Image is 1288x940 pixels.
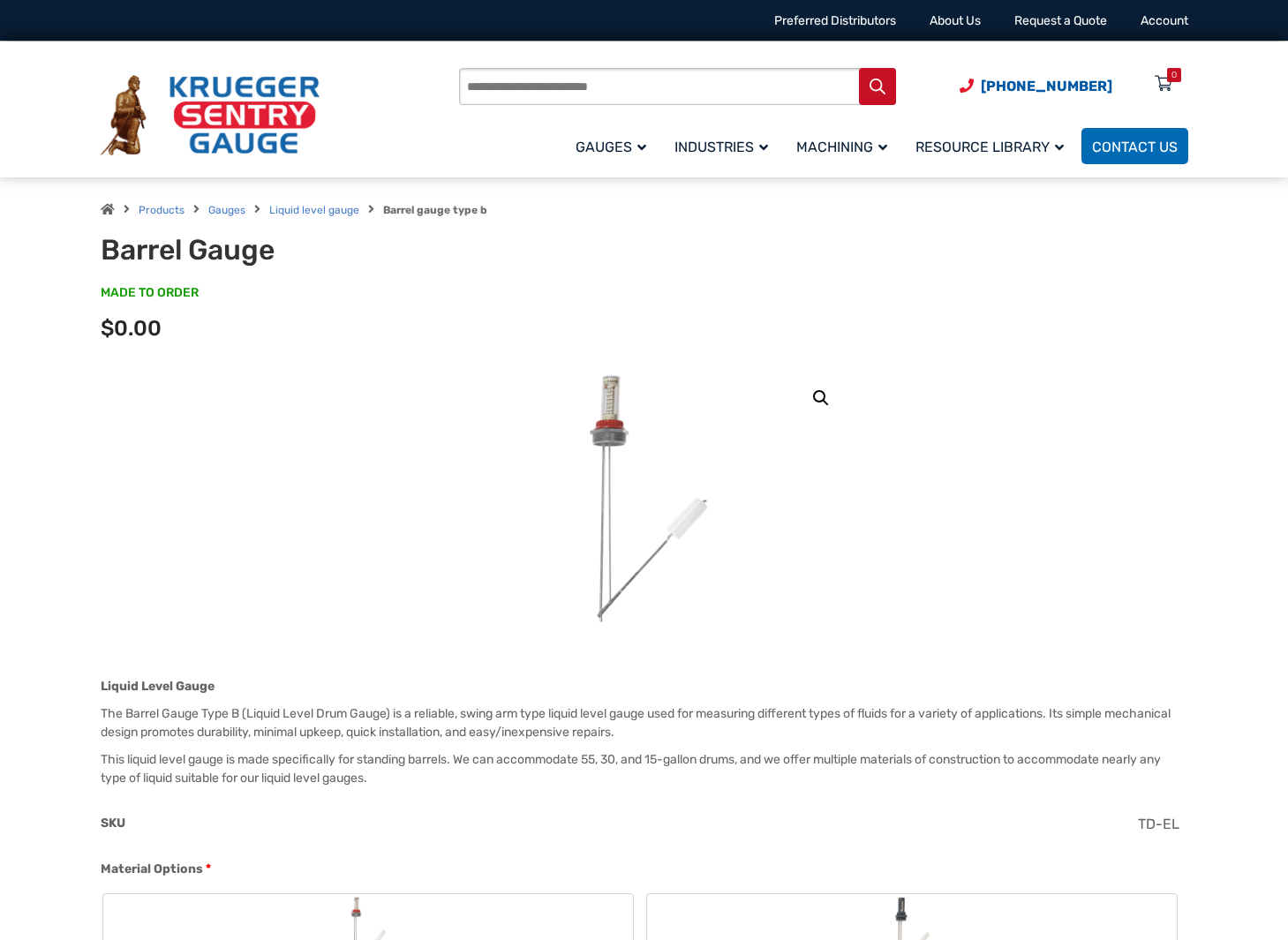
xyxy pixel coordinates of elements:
[101,284,199,302] span: MADE TO ORDER
[1171,68,1177,82] div: 0
[805,382,837,414] a: View full-screen image gallery
[511,368,776,633] img: Barrel Gauge
[1014,13,1107,28] a: Request a Quote
[383,204,487,216] strong: Barrel gauge type b
[905,125,1081,167] a: Resource Library
[208,204,245,216] a: Gauges
[1092,139,1178,155] span: Contact Us
[664,125,786,167] a: Industries
[930,13,981,28] a: About Us
[206,860,211,878] abbr: required
[139,204,185,216] a: Products
[101,679,215,694] strong: Liquid Level Gauge
[1081,128,1188,164] a: Contact Us
[576,139,646,155] span: Gauges
[960,75,1112,97] a: Phone Number (920) 434-8860
[674,139,768,155] span: Industries
[774,13,896,28] a: Preferred Distributors
[101,75,320,156] img: Krueger Sentry Gauge
[101,816,125,831] span: SKU
[786,125,905,167] a: Machining
[101,750,1188,787] p: This liquid level gauge is made specifically for standing barrels. We can accommodate 55, 30, and...
[1138,816,1179,832] span: TD-EL
[101,704,1188,741] p: The Barrel Gauge Type B (Liquid Level Drum Gauge) is a reliable, swing arm type liquid level gaug...
[565,125,664,167] a: Gauges
[981,78,1112,94] span: [PHONE_NUMBER]
[269,204,359,216] a: Liquid level gauge
[101,316,162,341] span: $0.00
[915,139,1064,155] span: Resource Library
[796,139,887,155] span: Machining
[101,861,203,876] span: Material Options
[101,233,536,267] h1: Barrel Gauge
[1141,13,1188,28] a: Account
